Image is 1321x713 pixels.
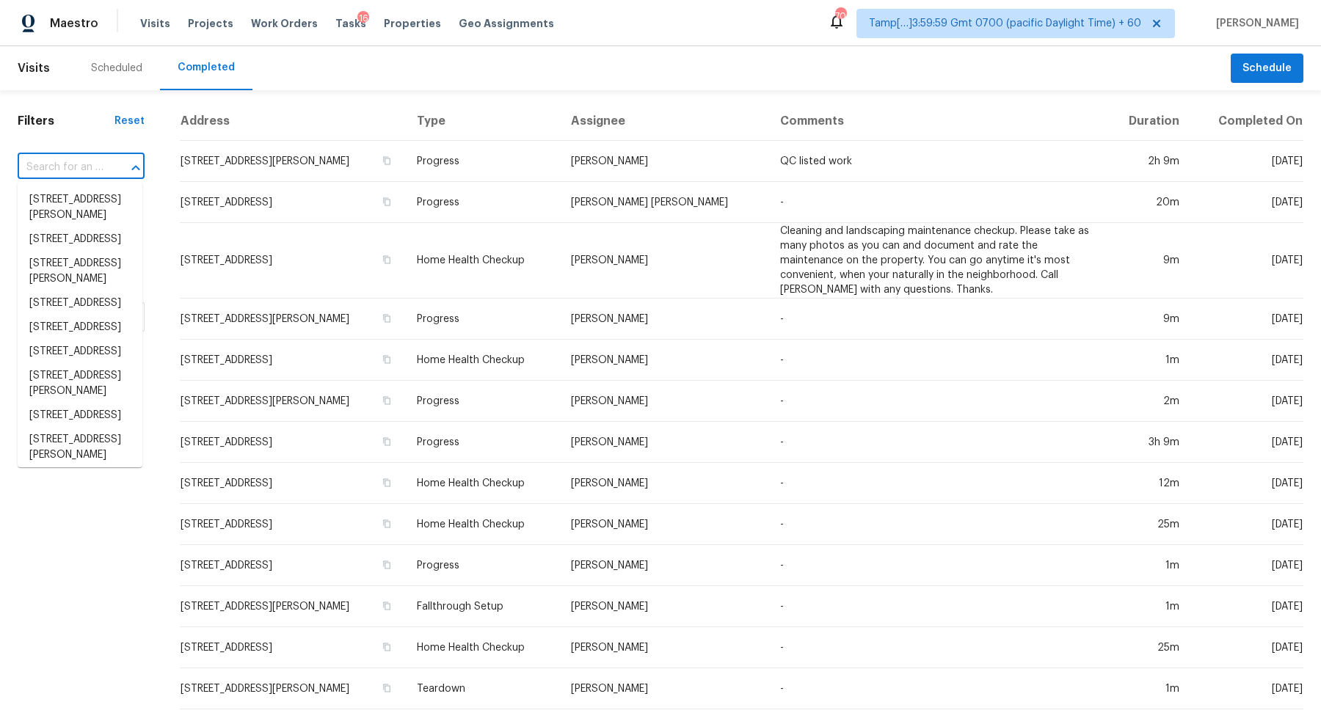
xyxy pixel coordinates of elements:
td: [PERSON_NAME] [559,586,768,627]
td: [STREET_ADDRESS] [180,182,405,223]
td: [DATE] [1191,182,1303,223]
td: [STREET_ADDRESS] [180,340,405,381]
div: Reset [114,114,145,128]
td: [PERSON_NAME] [559,668,768,709]
td: Cleaning and landscaping maintenance checkup. Please take as many photos as you can and document ... [768,223,1105,299]
button: Copy Address [380,435,393,448]
td: [STREET_ADDRESS] [180,627,405,668]
td: - [768,668,1105,709]
td: Home Health Checkup [405,223,560,299]
td: [STREET_ADDRESS][PERSON_NAME] [180,141,405,182]
td: Home Health Checkup [405,504,560,545]
input: Search for an address... [18,156,103,179]
th: Completed On [1191,102,1303,141]
button: Schedule [1231,54,1303,84]
td: [DATE] [1191,668,1303,709]
td: Progress [405,545,560,586]
th: Assignee [559,102,768,141]
button: Copy Address [380,154,393,167]
td: Home Health Checkup [405,340,560,381]
button: Copy Address [380,476,393,489]
span: Geo Assignments [459,16,554,31]
button: Copy Address [380,195,393,208]
td: 1m [1105,668,1191,709]
td: - [768,340,1105,381]
th: Type [405,102,560,141]
button: Copy Address [380,394,393,407]
span: Work Orders [251,16,318,31]
li: [STREET_ADDRESS] [18,227,142,252]
li: [STREET_ADDRESS][PERSON_NAME] [18,188,142,227]
div: Completed [178,60,235,75]
td: [PERSON_NAME] [559,141,768,182]
td: - [768,627,1105,668]
th: Duration [1105,102,1191,141]
td: 9m [1105,299,1191,340]
td: [PERSON_NAME] [PERSON_NAME] [559,182,768,223]
td: Progress [405,182,560,223]
td: [PERSON_NAME] [559,381,768,422]
div: 706 [835,9,845,23]
button: Copy Address [380,312,393,325]
td: Progress [405,141,560,182]
td: - [768,182,1105,223]
span: Properties [384,16,441,31]
td: 9m [1105,223,1191,299]
td: 1m [1105,545,1191,586]
td: [PERSON_NAME] [559,340,768,381]
td: 25m [1105,504,1191,545]
td: [PERSON_NAME] [559,545,768,586]
td: Progress [405,381,560,422]
li: [STREET_ADDRESS] [18,291,142,315]
span: Maestro [50,16,98,31]
td: [PERSON_NAME] [559,422,768,463]
td: [DATE] [1191,381,1303,422]
td: [PERSON_NAME] [559,627,768,668]
span: Visits [140,16,170,31]
td: 2m [1105,381,1191,422]
h1: Filters [18,114,114,128]
td: Fallthrough Setup [405,586,560,627]
span: [PERSON_NAME] [1210,16,1299,31]
td: [DATE] [1191,422,1303,463]
td: [STREET_ADDRESS] [180,504,405,545]
td: - [768,299,1105,340]
td: [STREET_ADDRESS] [180,223,405,299]
td: 12m [1105,463,1191,504]
td: [DATE] [1191,504,1303,545]
span: Tasks [335,18,366,29]
button: Copy Address [380,253,393,266]
td: [PERSON_NAME] [559,223,768,299]
button: Copy Address [380,640,393,654]
td: - [768,463,1105,504]
td: [DATE] [1191,545,1303,586]
td: - [768,504,1105,545]
li: [STREET_ADDRESS][PERSON_NAME] [18,364,142,403]
th: Address [180,102,405,141]
td: Home Health Checkup [405,627,560,668]
button: Copy Address [380,558,393,571]
td: - [768,381,1105,422]
td: Progress [405,299,560,340]
td: - [768,586,1105,627]
td: [STREET_ADDRESS] [180,422,405,463]
li: [STREET_ADDRESS][PERSON_NAME] [18,252,142,291]
span: Visits [18,52,50,84]
td: [STREET_ADDRESS] [180,545,405,586]
td: [STREET_ADDRESS][PERSON_NAME] [180,586,405,627]
span: Projects [188,16,233,31]
li: [STREET_ADDRESS] [18,340,142,364]
td: 3h 9m [1105,422,1191,463]
td: [DATE] [1191,586,1303,627]
td: 1m [1105,340,1191,381]
td: [STREET_ADDRESS][PERSON_NAME] [180,668,405,709]
span: Tamp[…]3:59:59 Gmt 0700 (pacific Daylight Time) + 60 [869,16,1141,31]
td: Home Health Checkup [405,463,560,504]
td: [DATE] [1191,223,1303,299]
span: Schedule [1242,59,1292,78]
td: [PERSON_NAME] [559,504,768,545]
td: [STREET_ADDRESS] [180,463,405,504]
th: Comments [768,102,1105,141]
td: [STREET_ADDRESS][PERSON_NAME] [180,381,405,422]
button: Copy Address [380,353,393,366]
